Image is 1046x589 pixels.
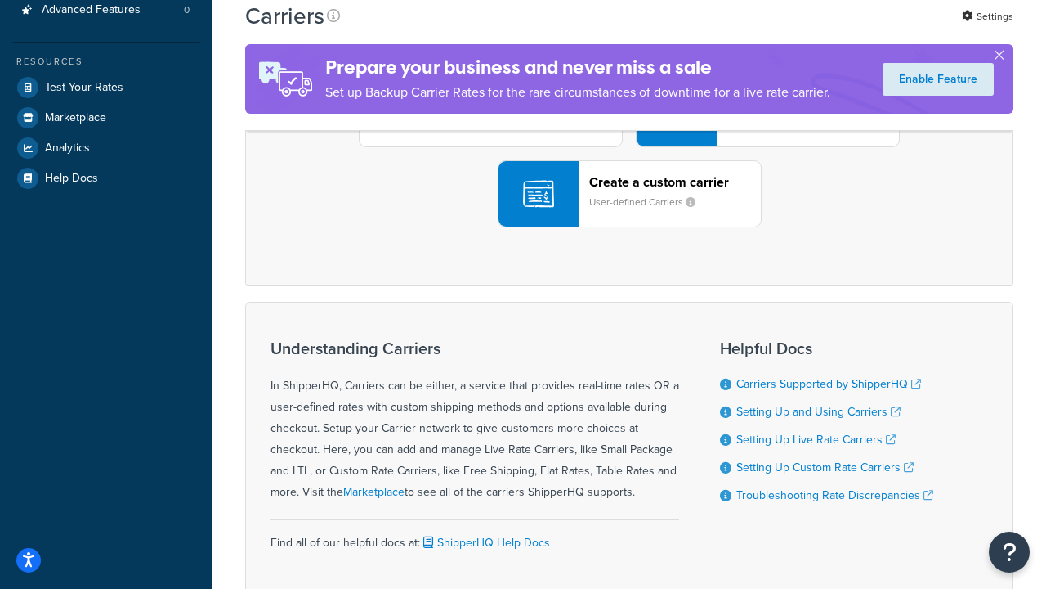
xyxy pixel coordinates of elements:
a: Troubleshooting Rate Discrepancies [736,487,933,504]
button: Open Resource Center [989,532,1030,573]
h3: Helpful Docs [720,339,933,357]
div: Resources [12,55,200,69]
a: Marketplace [12,103,200,133]
span: Marketplace [45,111,106,125]
div: In ShipperHQ, Carriers can be either, a service that provides real-time rates OR a user-defined r... [270,339,679,503]
a: Setting Up Live Rate Carriers [736,431,896,448]
p: Set up Backup Carrier Rates for the rare circumstances of downtime for a live rate carrier. [325,81,830,104]
a: Settings [962,5,1013,28]
h3: Understanding Carriers [270,339,679,357]
h4: Prepare your business and never miss a sale [325,54,830,81]
a: Help Docs [12,164,200,193]
img: icon-carrier-custom-c93b8a24.svg [523,178,554,209]
img: ad-rules-rateshop-fe6ec290ccb7230408bd80ed9643f0289d75e0ffd9eb532fc0e269fcd187b520.png [245,44,325,114]
span: Advanced Features [42,3,141,17]
a: Enable Feature [883,63,994,96]
button: Create a custom carrierUser-defined Carriers [498,160,762,227]
small: User-defined Carriers [589,195,709,209]
div: Find all of our helpful docs at: [270,519,679,554]
a: Setting Up and Using Carriers [736,403,901,420]
a: Carriers Supported by ShipperHQ [736,375,921,393]
a: Test Your Rates [12,73,200,102]
a: Setting Up Custom Rate Carriers [736,459,914,476]
a: Analytics [12,133,200,163]
header: Create a custom carrier [589,174,761,190]
span: 0 [184,3,190,17]
span: Help Docs [45,172,98,186]
a: Marketplace [343,483,405,501]
span: Test Your Rates [45,81,123,95]
a: ShipperHQ Help Docs [420,534,550,551]
span: Analytics [45,142,90,155]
